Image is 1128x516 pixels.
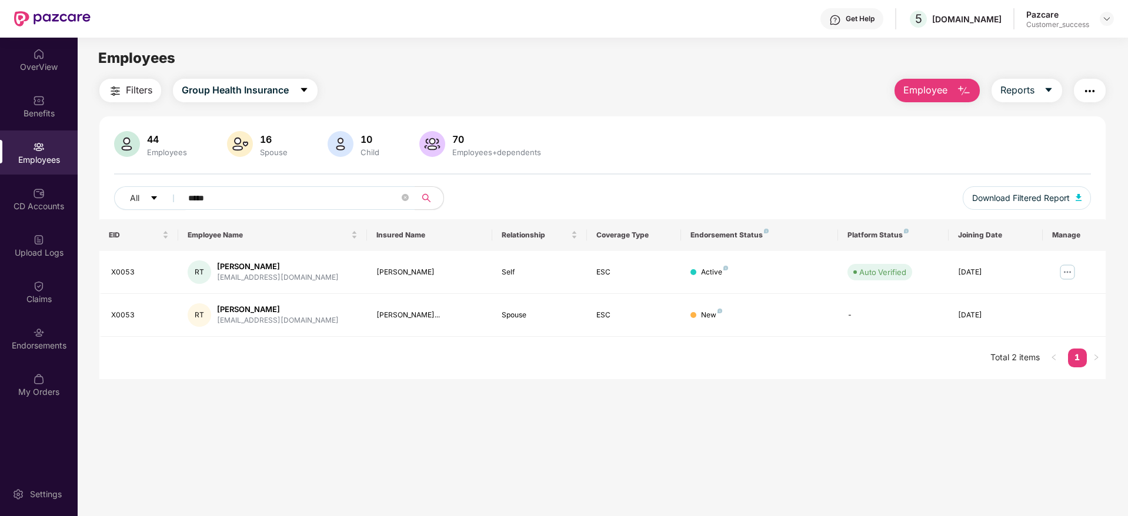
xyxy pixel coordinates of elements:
[33,280,45,292] img: svg+xml;base64,PHN2ZyBpZD0iQ2xhaW0iIHhtbG5zPSJodHRwOi8vd3d3LnczLm9yZy8yMDAwL3N2ZyIgd2lkdGg9IjIwIi...
[111,267,169,278] div: X0053
[188,260,211,284] div: RT
[1000,83,1034,98] span: Reports
[958,310,1033,321] div: [DATE]
[419,131,445,157] img: svg+xml;base64,PHN2ZyB4bWxucz0iaHR0cDovL3d3dy53My5vcmcvMjAwMC9zdmciIHhtbG5zOnhsaW5rPSJodHRwOi8vd3...
[1068,349,1087,367] li: 1
[14,11,91,26] img: New Pazcare Logo
[99,79,161,102] button: Filters
[126,83,152,98] span: Filters
[1068,349,1087,366] a: 1
[1044,349,1063,367] li: Previous Page
[723,266,728,270] img: svg+xml;base64,PHN2ZyB4bWxucz0iaHR0cDovL3d3dy53My5vcmcvMjAwMC9zdmciIHdpZHRoPSI4IiBoZWlnaHQ9IjgiIH...
[1044,349,1063,367] button: left
[502,310,577,321] div: Spouse
[33,187,45,199] img: svg+xml;base64,PHN2ZyBpZD0iQ0RfQWNjb3VudHMiIGRhdGEtbmFtZT0iQ0QgQWNjb3VudHMiIHhtbG5zPSJodHRwOi8vd3...
[98,49,175,66] span: Employees
[963,186,1091,210] button: Download Filtered Report
[367,219,493,251] th: Insured Name
[33,141,45,153] img: svg+xml;base64,PHN2ZyBpZD0iRW1wbG95ZWVzIiB4bWxucz0iaHR0cDovL3d3dy53My5vcmcvMjAwMC9zdmciIHdpZHRoPS...
[1043,219,1106,251] th: Manage
[450,133,543,145] div: 70
[258,133,290,145] div: 16
[114,131,140,157] img: svg+xml;base64,PHN2ZyB4bWxucz0iaHR0cDovL3d3dy53My5vcmcvMjAwMC9zdmciIHhtbG5zOnhsaW5rPSJodHRwOi8vd3...
[492,219,586,251] th: Relationship
[130,192,139,205] span: All
[1044,85,1053,96] span: caret-down
[358,148,382,157] div: Child
[217,272,339,283] div: [EMAIL_ADDRESS][DOMAIN_NAME]
[227,131,253,157] img: svg+xml;base64,PHN2ZyB4bWxucz0iaHR0cDovL3d3dy53My5vcmcvMjAwMC9zdmciIHhtbG5zOnhsaW5rPSJodHRwOi8vd3...
[402,193,409,204] span: close-circle
[33,373,45,385] img: svg+xml;base64,PHN2ZyBpZD0iTXlfT3JkZXJzIiBkYXRhLW5hbWU9Ik15IE9yZGVycyIgeG1sbnM9Imh0dHA6Ly93d3cudz...
[701,267,728,278] div: Active
[33,48,45,60] img: svg+xml;base64,PHN2ZyBpZD0iSG9tZSIgeG1sbnM9Imh0dHA6Ly93d3cudzMub3JnLzIwMDAvc3ZnIiB3aWR0aD0iMjAiIG...
[217,304,339,315] div: [PERSON_NAME]
[188,230,349,240] span: Employee Name
[376,267,483,278] div: [PERSON_NAME]
[1087,349,1106,367] li: Next Page
[847,230,939,240] div: Platform Status
[932,14,1002,25] div: [DOMAIN_NAME]
[402,194,409,201] span: close-circle
[992,79,1062,102] button: Reportscaret-down
[188,303,211,327] div: RT
[173,79,318,102] button: Group Health Insurancecaret-down
[415,193,438,203] span: search
[596,267,672,278] div: ESC
[990,349,1040,367] li: Total 2 items
[217,315,339,326] div: [EMAIL_ADDRESS][DOMAIN_NAME]
[502,267,577,278] div: Self
[1026,9,1089,20] div: Pazcare
[596,310,672,321] div: ESC
[12,488,24,500] img: svg+xml;base64,PHN2ZyBpZD0iU2V0dGluZy0yMHgyMCIgeG1sbnM9Imh0dHA6Ly93d3cudzMub3JnLzIwMDAvc3ZnIiB3aW...
[258,148,290,157] div: Spouse
[217,261,339,272] div: [PERSON_NAME]
[376,310,483,321] div: [PERSON_NAME]...
[957,84,971,98] img: svg+xml;base64,PHN2ZyB4bWxucz0iaHR0cDovL3d3dy53My5vcmcvMjAwMC9zdmciIHhtbG5zOnhsaW5rPSJodHRwOi8vd3...
[502,230,568,240] span: Relationship
[145,133,189,145] div: 44
[1083,84,1097,98] img: svg+xml;base64,PHN2ZyB4bWxucz0iaHR0cDovL3d3dy53My5vcmcvMjAwMC9zdmciIHdpZHRoPSIyNCIgaGVpZ2h0PSIyNC...
[33,234,45,246] img: svg+xml;base64,PHN2ZyBpZD0iVXBsb2FkX0xvZ3MiIGRhdGEtbmFtZT0iVXBsb2FkIExvZ3MiIHhtbG5zPSJodHRwOi8vd3...
[895,79,980,102] button: Employee
[846,14,875,24] div: Get Help
[1093,354,1100,361] span: right
[859,266,906,278] div: Auto Verified
[1076,194,1082,201] img: svg+xml;base64,PHN2ZyB4bWxucz0iaHR0cDovL3d3dy53My5vcmcvMjAwMC9zdmciIHhtbG5zOnhsaW5rPSJodHRwOi8vd3...
[33,95,45,106] img: svg+xml;base64,PHN2ZyBpZD0iQmVuZWZpdHMiIHhtbG5zPSJodHRwOi8vd3d3LnczLm9yZy8yMDAwL3N2ZyIgd2lkdGg9Ij...
[838,294,948,337] td: -
[328,131,353,157] img: svg+xml;base64,PHN2ZyB4bWxucz0iaHR0cDovL3d3dy53My5vcmcvMjAwMC9zdmciIHhtbG5zOnhsaW5rPSJodHRwOi8vd3...
[114,186,186,210] button: Allcaret-down
[1058,263,1077,282] img: manageButton
[108,84,122,98] img: svg+xml;base64,PHN2ZyB4bWxucz0iaHR0cDovL3d3dy53My5vcmcvMjAwMC9zdmciIHdpZHRoPSIyNCIgaGVpZ2h0PSIyNC...
[1026,20,1089,29] div: Customer_success
[701,310,722,321] div: New
[949,219,1043,251] th: Joining Date
[972,192,1070,205] span: Download Filtered Report
[145,148,189,157] div: Employees
[1050,354,1057,361] span: left
[1087,349,1106,367] button: right
[904,229,909,233] img: svg+xml;base64,PHN2ZyB4bWxucz0iaHR0cDovL3d3dy53My5vcmcvMjAwMC9zdmciIHdpZHRoPSI4IiBoZWlnaHQ9IjgiIH...
[26,488,65,500] div: Settings
[587,219,681,251] th: Coverage Type
[903,83,947,98] span: Employee
[150,194,158,203] span: caret-down
[178,219,367,251] th: Employee Name
[358,133,382,145] div: 10
[99,219,178,251] th: EID
[111,310,169,321] div: X0053
[915,12,922,26] span: 5
[109,230,160,240] span: EID
[182,83,289,98] span: Group Health Insurance
[450,148,543,157] div: Employees+dependents
[829,14,841,26] img: svg+xml;base64,PHN2ZyBpZD0iSGVscC0zMngzMiIgeG1sbnM9Imh0dHA6Ly93d3cudzMub3JnLzIwMDAvc3ZnIiB3aWR0aD...
[764,229,769,233] img: svg+xml;base64,PHN2ZyB4bWxucz0iaHR0cDovL3d3dy53My5vcmcvMjAwMC9zdmciIHdpZHRoPSI4IiBoZWlnaHQ9IjgiIH...
[33,327,45,339] img: svg+xml;base64,PHN2ZyBpZD0iRW5kb3JzZW1lbnRzIiB4bWxucz0iaHR0cDovL3d3dy53My5vcmcvMjAwMC9zdmciIHdpZH...
[1102,14,1112,24] img: svg+xml;base64,PHN2ZyBpZD0iRHJvcGRvd24tMzJ4MzIiIHhtbG5zPSJodHRwOi8vd3d3LnczLm9yZy8yMDAwL3N2ZyIgd2...
[690,230,829,240] div: Endorsement Status
[717,309,722,313] img: svg+xml;base64,PHN2ZyB4bWxucz0iaHR0cDovL3d3dy53My5vcmcvMjAwMC9zdmciIHdpZHRoPSI4IiBoZWlnaHQ9IjgiIH...
[415,186,444,210] button: search
[299,85,309,96] span: caret-down
[958,267,1033,278] div: [DATE]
